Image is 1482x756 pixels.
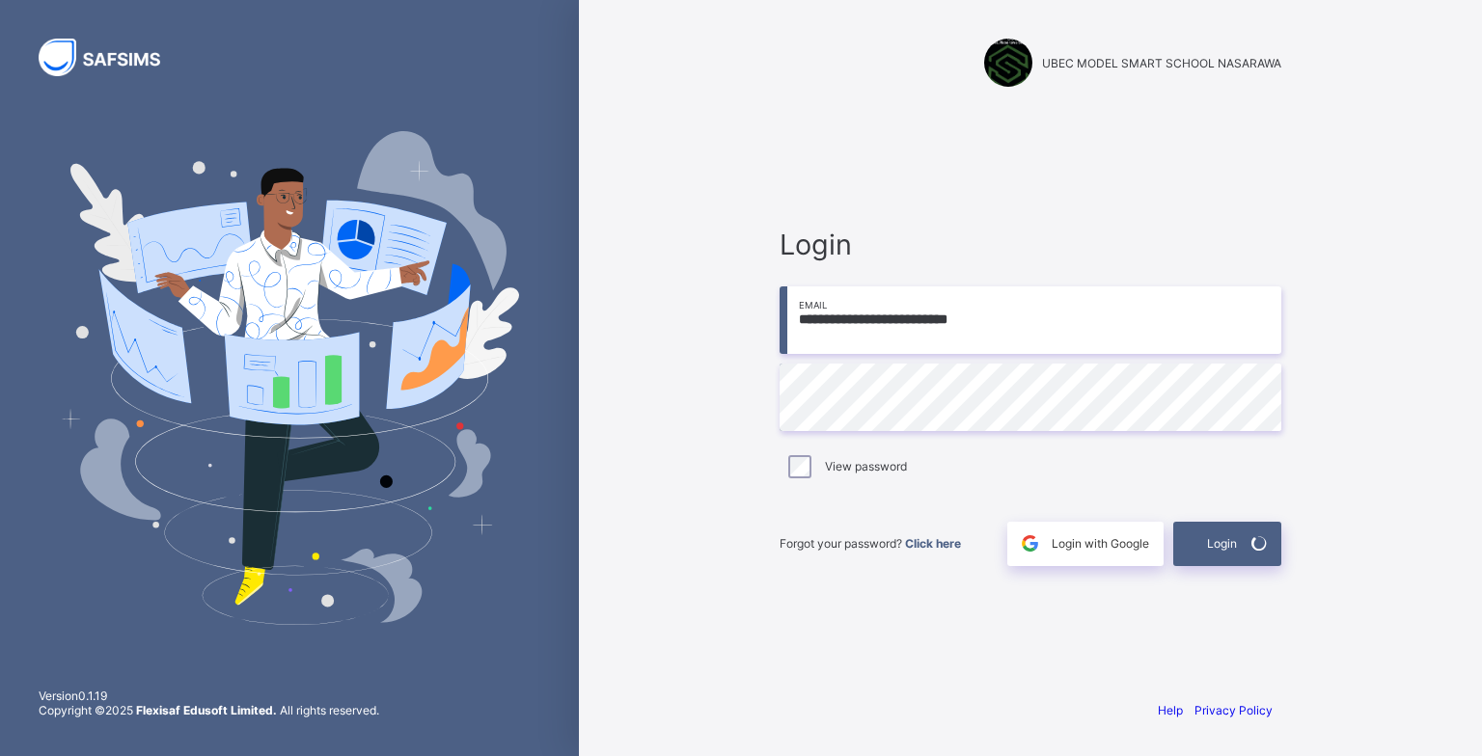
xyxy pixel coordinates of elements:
[1042,56,1281,70] span: UBEC MODEL SMART SCHOOL NASARAWA
[136,703,277,717] strong: Flexisaf Edusoft Limited.
[825,459,907,473] label: View password
[1052,536,1149,551] span: Login with Google
[60,131,519,625] img: Hero Image
[905,536,961,551] a: Click here
[780,536,961,551] span: Forgot your password?
[1194,703,1273,717] a: Privacy Policy
[39,703,379,717] span: Copyright © 2025 All rights reserved.
[1207,536,1237,551] span: Login
[1019,532,1041,554] img: google.396cfc9801f0270233282035f929180a.svg
[1158,703,1183,717] a: Help
[39,39,183,76] img: SAFSIMS Logo
[780,228,1281,261] span: Login
[39,688,379,703] span: Version 0.1.19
